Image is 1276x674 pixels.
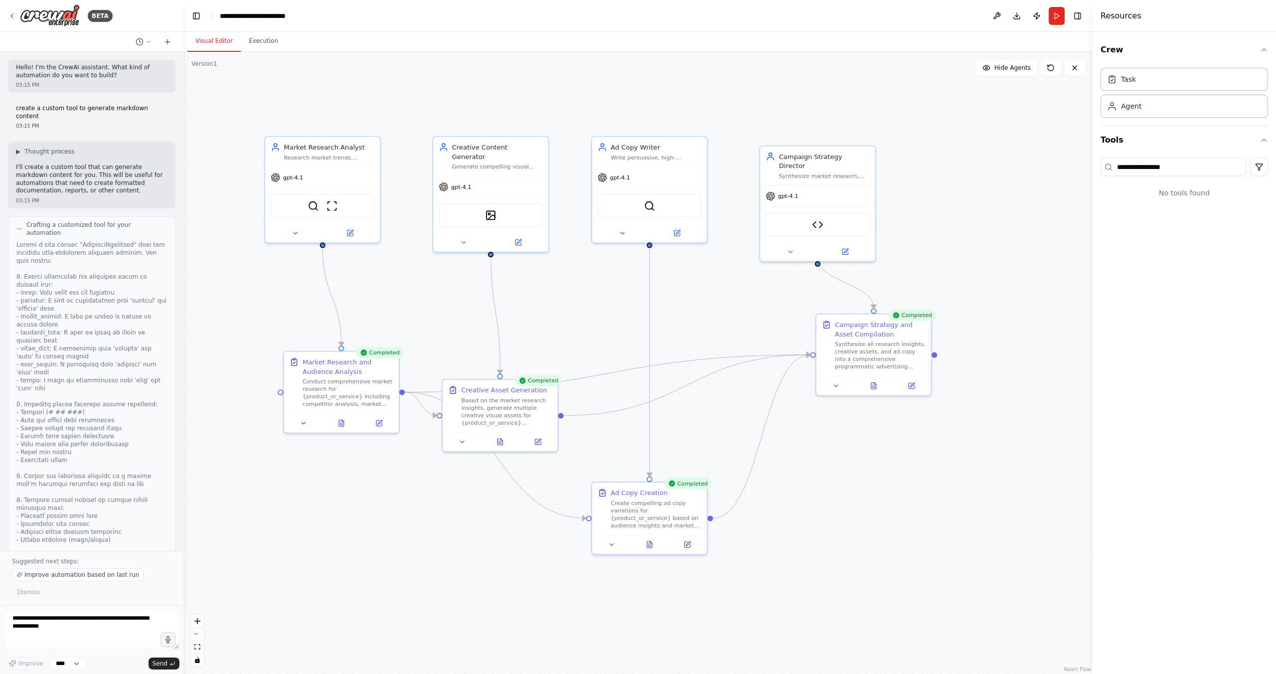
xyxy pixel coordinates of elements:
div: BETA [88,10,113,22]
g: Edge from ca15c4c5-d1af-4217-99e2-f39bf0099cb6 to 3baa1225-49f4-49d8-8874-49dd36e94571 [405,387,437,420]
div: 03:15 PM [16,197,167,204]
div: Version 1 [191,60,217,68]
nav: breadcrumb [220,11,286,21]
button: fit view [191,641,204,654]
div: Market Research and Audience Analysis [303,357,393,376]
div: CompletedAd Copy CreationCreate compelling ad copy variations for {product_or_service} based on a... [591,482,708,555]
button: zoom in [191,615,204,628]
button: Open in side panel [363,418,395,429]
div: Synthesize market research, audience insights, creative assets, and ad copy to develop a comprehe... [779,172,870,180]
button: Execution [241,31,286,52]
g: Edge from 4b3cdd5c-738e-419e-8f6d-b86fdc9530df to 3baa1225-49f4-49d8-8874-49dd36e94571 [486,248,504,374]
span: gpt-4.1 [778,192,798,200]
button: Visual Editor [187,31,241,52]
button: Dismiss [12,585,45,599]
div: Creative Content Generator [452,143,543,161]
div: Conduct comprehensive market research for {product_or_service} including competitor analysis, mar... [303,378,393,408]
div: Creative Asset Generation [462,385,547,395]
button: zoom out [191,628,204,641]
div: Agent [1121,101,1141,111]
span: Improve [18,660,43,668]
div: Crew [1101,64,1268,126]
span: Thought process [24,148,74,156]
button: Improve automation based on last run [12,568,144,581]
button: View output [630,539,669,550]
span: gpt-4.1 [610,174,630,181]
div: Completed [515,375,562,386]
div: No tools found [1101,180,1268,206]
img: SerperDevTool [644,200,655,211]
g: Edge from 995411ef-09a0-4759-9965-7262f619a55f to 70390328-58e6-49cb-83ae-4acf1194bdbf [813,257,878,308]
div: Research market trends, competitor strategies, and target audience behavior for {product_or_servi... [284,154,375,161]
div: Based on the market research insights, generate multiple creative visual assets for {product_or_s... [462,396,552,426]
div: Tools [1101,154,1268,214]
div: Task [1121,74,1136,84]
span: Improve automation based on last run [24,571,139,579]
p: I'll create a custom tool that can generate markdown content for you. This will be useful for aut... [16,164,167,194]
button: ▶Thought process [16,148,74,156]
div: CompletedCampaign Strategy and Asset CompilationSynthesize all research insights, creative assets... [815,314,932,396]
p: Suggested next steps: [12,557,171,565]
button: Open in side panel [650,227,703,238]
button: Open in side panel [323,227,376,238]
div: Completed [888,310,936,321]
span: gpt-4.1 [283,174,304,181]
div: Completed [356,347,403,358]
g: Edge from e98073ba-9702-4553-96a8-fcbbbf850c51 to 70390328-58e6-49cb-83ae-4acf1194bdbf [713,350,810,523]
div: Campaign Strategy DirectorSynthesize market research, audience insights, creative assets, and ad ... [759,145,876,262]
div: Campaign Strategy and Asset Compilation [835,320,926,338]
p: Hello! I'm the CrewAI assistant. What kind of automation do you want to build? [16,64,167,79]
g: Edge from 3baa1225-49f4-49d8-8874-49dd36e94571 to 70390328-58e6-49cb-83ae-4acf1194bdbf [564,350,810,420]
a: React Flow attribution [1064,667,1091,672]
span: Crafting a customized tool for your automation [26,221,167,237]
div: Creative Content GeneratorGenerate compelling visual content and creative assets for {product_or_... [432,136,549,253]
button: View output [854,380,893,391]
span: Dismiss [17,588,40,596]
span: ▶ [16,148,20,156]
div: Ad Copy Creation [611,488,667,498]
img: ScrapeWebsiteTool [326,200,337,211]
p: create a custom tool to generate markdown content [16,105,167,120]
div: CompletedCreative Asset GenerationBased on the market research insights, generate multiple creati... [442,379,558,452]
div: Completed [664,478,712,489]
div: Ad Copy Writer [611,143,701,152]
div: Campaign Strategy Director [779,152,870,170]
span: Hide Agents [994,64,1031,72]
button: Open in side panel [818,246,871,257]
h4: Resources [1101,10,1141,22]
div: React Flow controls [191,615,204,667]
button: Crew [1101,36,1268,64]
img: Markdown Generator [812,219,823,230]
div: Market Research AnalystResearch market trends, competitor strategies, and target audience behavio... [264,136,381,243]
button: Improve [4,657,47,670]
button: Open in side panel [522,436,554,447]
button: Tools [1101,126,1268,154]
div: 03:15 PM [16,122,167,130]
button: toggle interactivity [191,654,204,667]
div: 03:15 PM [16,81,167,89]
button: Open in side panel [895,380,927,391]
div: Generate compelling visual content and creative assets for {product_or_service} programmatic ads.... [452,163,543,170]
button: Start a new chat [159,36,175,48]
img: DallETool [485,210,496,221]
button: Hide left sidebar [189,9,203,23]
div: Write persuasive, high-converting ad copy for {product_or_service} across multiple formats and pl... [611,154,701,161]
img: Logo [20,4,80,27]
button: View output [321,418,361,429]
g: Edge from ca15c4c5-d1af-4217-99e2-f39bf0099cb6 to e98073ba-9702-4553-96a8-fcbbbf850c51 [405,387,586,523]
button: Click to speak your automation idea [160,632,175,647]
g: Edge from e143b81d-2485-4cf2-bdc1-ad863705679a to ca15c4c5-d1af-4217-99e2-f39bf0099cb6 [318,248,346,346]
button: Open in side panel [671,539,703,550]
button: Switch to previous chat [132,36,156,48]
div: Loremi d sita consec "AdipisciNgelitsed" doei tem incididu utla-etdolorem aliquaen adminim. Ven q... [16,241,167,576]
button: Open in side panel [491,237,544,248]
div: Create compelling ad copy variations for {product_or_service} based on audience insights and mark... [611,500,701,529]
div: Market Research Analyst [284,143,375,152]
div: Ad Copy WriterWrite persuasive, high-converting ad copy for {product_or_service} across multiple ... [591,136,708,243]
button: View output [480,436,520,447]
img: SerperDevTool [308,200,319,211]
button: Hide Agents [976,60,1037,76]
span: gpt-4.1 [451,183,472,190]
g: Edge from ca15c4c5-d1af-4217-99e2-f39bf0099cb6 to 70390328-58e6-49cb-83ae-4acf1194bdbf [405,350,810,397]
div: Synthesize all research insights, creative assets, and ad copy into a comprehensive programmatic ... [835,340,926,370]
